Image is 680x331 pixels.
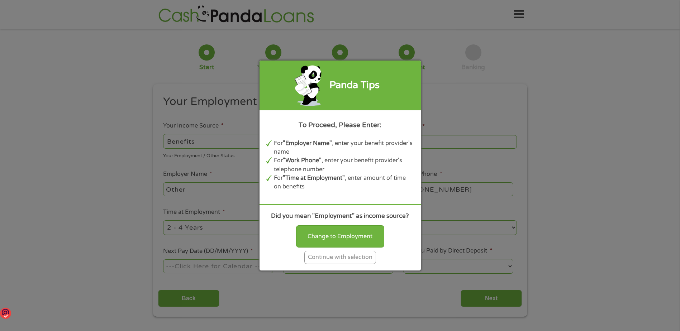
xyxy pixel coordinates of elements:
[329,78,380,93] div: Panda Tips
[304,251,376,264] div: Continue with selection
[283,157,322,164] b: "Work Phone"
[266,211,414,221] div: Did you mean "Employment" as income source?
[266,120,414,130] div: To Proceed, Please Enter:
[294,64,323,107] img: green-panda-phone.png
[274,139,414,157] li: For , enter your benefit provider's name
[274,174,414,191] li: For , enter amount of time on benefits
[283,174,345,182] b: "Time at Employment"
[296,225,384,248] div: Change to Employment
[283,140,332,147] b: "Employer Name"
[274,156,414,174] li: For , enter your benefit provider's telephone number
